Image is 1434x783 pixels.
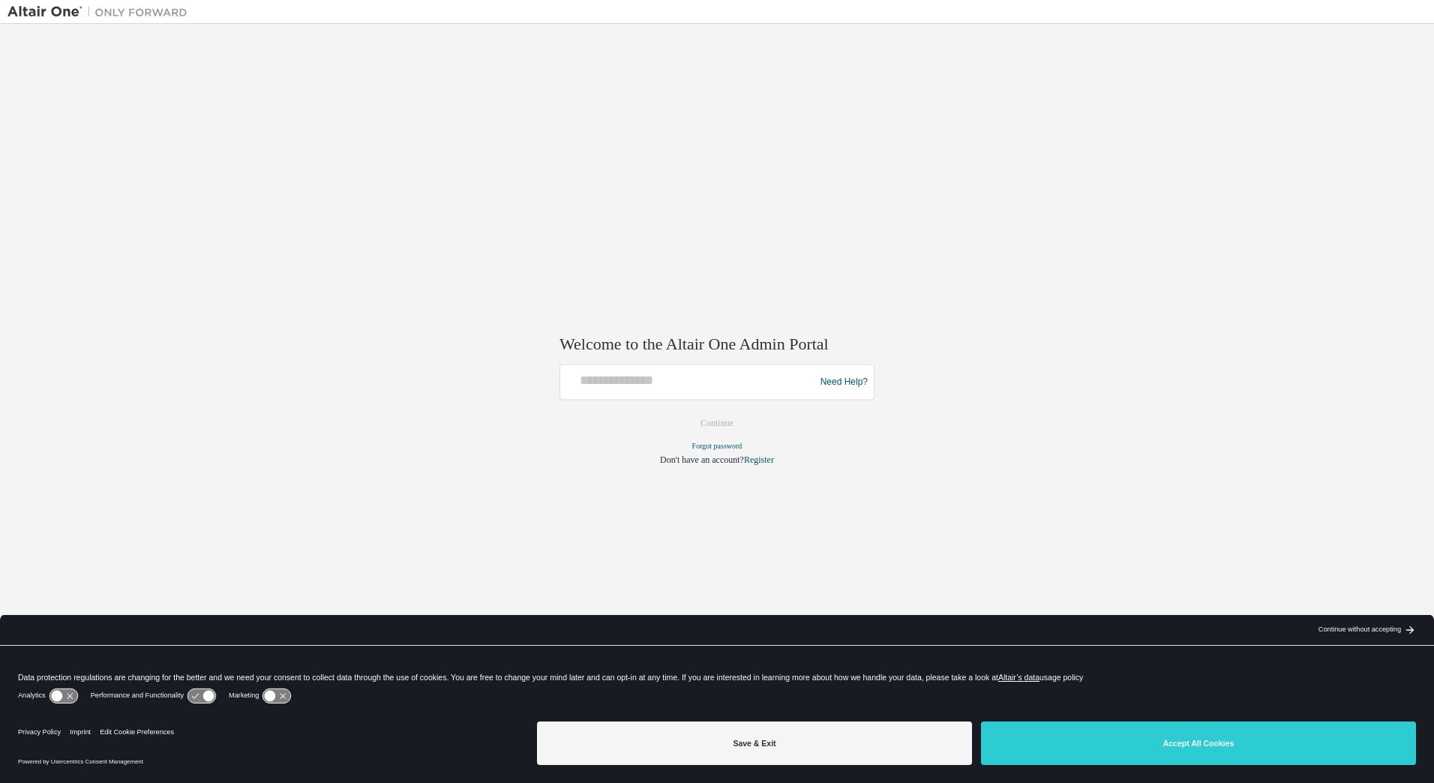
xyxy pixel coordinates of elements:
[820,382,868,382] a: Need Help?
[744,455,774,466] a: Register
[7,4,195,19] img: Altair One
[660,455,744,466] span: Don't have an account?
[559,334,874,355] h2: Welcome to the Altair One Admin Portal
[692,442,742,451] a: Forgot password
